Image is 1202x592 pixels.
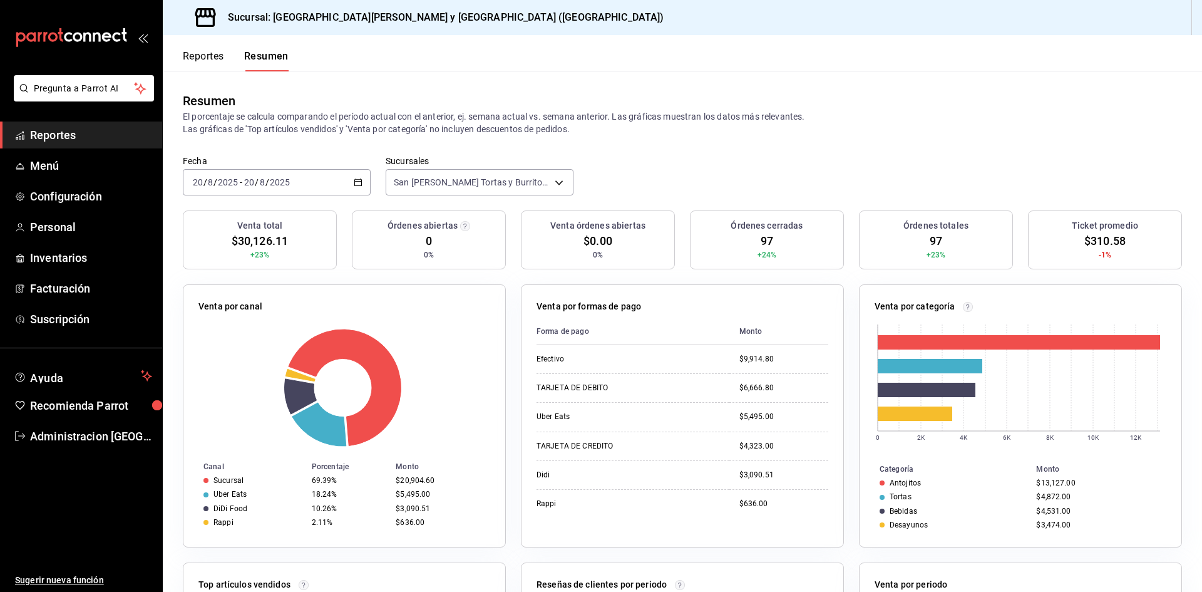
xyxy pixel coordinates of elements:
[593,249,603,261] span: 0%
[731,219,803,232] h3: Órdenes cerradas
[30,280,152,297] span: Facturación
[30,311,152,328] span: Suscripción
[183,50,224,71] button: Reportes
[396,476,485,485] div: $20,904.60
[739,441,828,452] div: $4,323.00
[269,177,290,187] input: ----
[244,50,289,71] button: Resumen
[1046,434,1054,441] text: 8K
[30,127,152,143] span: Reportes
[1084,232,1126,249] span: $310.58
[1036,492,1161,501] div: $4,872.00
[537,383,662,393] div: TARJETA DE DEBITO
[207,177,213,187] input: --
[876,434,880,441] text: 0
[960,434,968,441] text: 4K
[217,177,239,187] input: ----
[312,476,386,485] div: 69.39%
[1087,434,1099,441] text: 10K
[537,470,662,480] div: Didi
[758,249,777,261] span: +24%
[198,300,262,313] p: Venta por canal
[265,177,269,187] span: /
[424,249,434,261] span: 0%
[213,177,217,187] span: /
[860,462,1031,476] th: Categoría
[930,232,942,249] span: 97
[312,518,386,527] div: 2.11%
[183,157,371,165] label: Fecha
[9,91,154,104] a: Pregunta a Parrot AI
[537,318,729,345] th: Forma de pago
[30,397,152,414] span: Recomienda Parrot
[583,232,612,249] span: $0.00
[30,249,152,266] span: Inventarios
[183,91,235,110] div: Resumen
[761,232,773,249] span: 97
[537,300,641,313] p: Venta por formas de pago
[183,50,289,71] div: navigation tabs
[537,499,662,509] div: Rappi
[1099,249,1111,261] span: -1%
[34,82,135,95] span: Pregunta a Parrot AI
[739,499,828,509] div: $636.00
[213,504,247,513] div: DiDi Food
[537,578,667,591] p: Reseñas de clientes por periodo
[138,33,148,43] button: open_drawer_menu
[232,232,288,249] span: $30,126.11
[1036,479,1161,487] div: $13,127.00
[259,177,265,187] input: --
[307,460,391,474] th: Porcentaje
[30,368,136,383] span: Ayuda
[218,10,664,25] h3: Sucursal: [GEOGRAPHIC_DATA][PERSON_NAME] y [GEOGRAPHIC_DATA] ([GEOGRAPHIC_DATA])
[30,219,152,236] span: Personal
[537,354,662,365] div: Efectivo
[426,232,432,249] span: 0
[739,354,828,365] div: $9,914.80
[183,110,1182,135] p: El porcentaje se calcula comparando el período actual con el anterior, ej. semana actual vs. sema...
[1072,219,1138,232] h3: Ticket promedio
[394,176,550,189] span: San [PERSON_NAME] Tortas y Burritos ([GEOGRAPHIC_DATA])
[213,518,234,527] div: Rappi
[213,490,247,499] div: Uber Eats
[890,521,928,529] div: Desayunos
[739,470,828,480] div: $3,090.51
[917,434,925,441] text: 2K
[890,507,917,516] div: Bebidas
[386,157,573,165] label: Sucursales
[183,460,307,474] th: Canal
[1031,462,1181,476] th: Monto
[537,441,662,452] div: TARJETA DE CREDITO
[903,219,968,232] h3: Órdenes totales
[875,578,947,591] p: Venta por periodo
[890,479,921,487] div: Antojitos
[240,177,242,187] span: -
[237,219,282,232] h3: Venta total
[875,300,955,313] p: Venta por categoría
[250,249,270,261] span: +23%
[1036,507,1161,516] div: $4,531.00
[1036,521,1161,529] div: $3,474.00
[30,428,152,445] span: Administracion [GEOGRAPHIC_DATA][PERSON_NAME]
[550,219,645,232] h3: Venta órdenes abiertas
[396,490,485,499] div: $5,495.00
[1130,434,1142,441] text: 12K
[739,412,828,422] div: $5,495.00
[192,177,203,187] input: --
[198,578,290,591] p: Top artículos vendidos
[213,476,244,485] div: Sucursal
[739,383,828,393] div: $6,666.80
[312,490,386,499] div: 18.24%
[927,249,946,261] span: +23%
[729,318,828,345] th: Monto
[396,518,485,527] div: $636.00
[388,219,458,232] h3: Órdenes abiertas
[203,177,207,187] span: /
[244,177,255,187] input: --
[30,157,152,174] span: Menú
[890,492,912,501] div: Tortas
[391,460,505,474] th: Monto
[15,574,152,587] span: Sugerir nueva función
[396,504,485,513] div: $3,090.51
[30,188,152,205] span: Configuración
